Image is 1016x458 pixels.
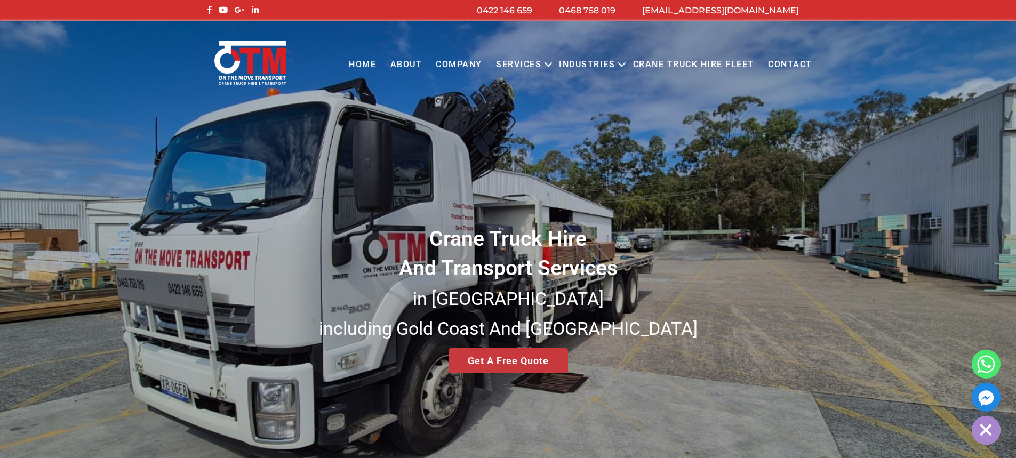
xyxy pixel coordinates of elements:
a: Get A Free Quote [449,348,568,373]
a: 0422 146 659 [477,5,532,15]
small: in [GEOGRAPHIC_DATA] including Gold Coast And [GEOGRAPHIC_DATA] [319,288,698,339]
a: Whatsapp [972,350,1001,379]
a: [EMAIL_ADDRESS][DOMAIN_NAME] [642,5,799,15]
a: Industries [552,50,622,79]
a: 0468 758 019 [559,5,615,15]
a: COMPANY [429,50,489,79]
a: Contact [761,50,819,79]
a: Crane Truck Hire Fleet [626,50,761,79]
a: About [383,50,429,79]
a: Home [342,50,383,79]
a: Facebook_Messenger [972,383,1001,412]
a: Services [489,50,548,79]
